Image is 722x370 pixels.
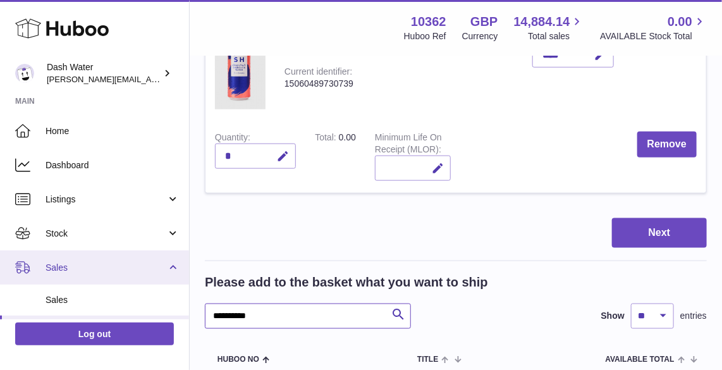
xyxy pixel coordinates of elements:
[46,159,180,171] span: Dashboard
[470,13,498,30] strong: GBP
[363,21,523,122] td: 12x Grapefruit Flavoured Sparkling Water 330ml can
[404,30,446,42] div: Huboo Ref
[285,78,353,90] div: 15060489730739
[46,194,166,206] span: Listings
[668,13,692,30] span: 0.00
[513,13,584,42] a: 14,884.14 Total sales
[601,310,625,322] label: Show
[215,132,250,145] label: Quantity
[411,13,446,30] strong: 10362
[462,30,498,42] div: Currency
[47,61,161,85] div: Dash Water
[46,228,166,240] span: Stock
[513,13,570,30] span: 14,884.14
[215,30,266,109] img: 12x Grapefruit Flavoured Sparkling Water 330ml can
[600,30,707,42] span: AVAILABLE Stock Total
[46,294,180,306] span: Sales
[217,355,259,364] span: Huboo no
[46,262,166,274] span: Sales
[46,125,180,137] span: Home
[680,310,707,322] span: entries
[417,355,438,364] span: Title
[612,218,707,248] button: Next
[15,323,174,345] a: Log out
[285,66,352,80] div: Current identifier
[205,274,488,291] h2: Please add to the basket what you want to ship
[315,132,338,145] label: Total
[528,30,584,42] span: Total sales
[606,355,675,364] span: AVAILABLE Total
[600,13,707,42] a: 0.00 AVAILABLE Stock Total
[339,132,356,142] span: 0.00
[15,64,34,83] img: james@dash-water.com
[47,74,254,84] span: [PERSON_NAME][EMAIL_ADDRESS][DOMAIN_NAME]
[375,132,442,157] label: Minimum Life On Receipt (MLOR)
[637,132,697,157] button: Remove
